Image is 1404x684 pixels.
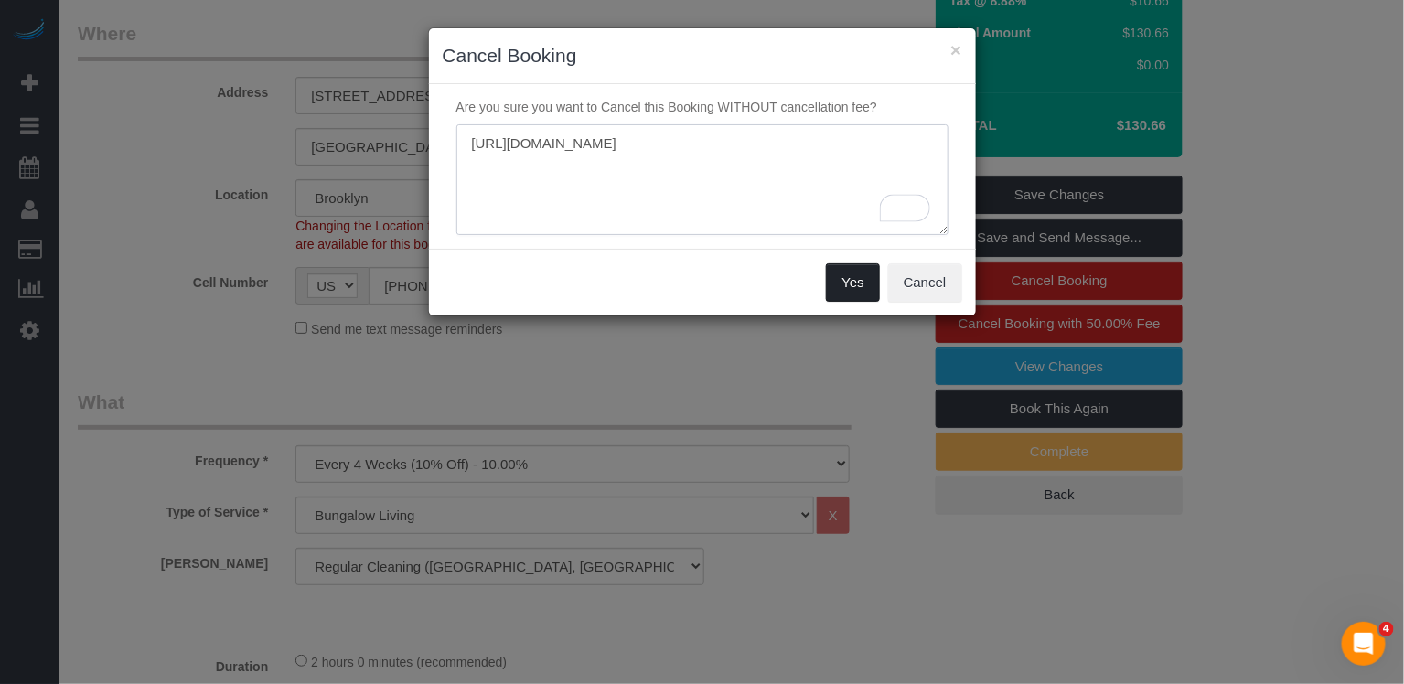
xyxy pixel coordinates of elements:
[443,42,962,69] h3: Cancel Booking
[429,28,976,315] sui-modal: Cancel Booking
[950,40,961,59] button: ×
[1379,622,1394,636] span: 4
[1342,622,1386,666] iframe: Intercom live chat
[456,124,949,236] textarea: To enrich screen reader interactions, please activate Accessibility in Grammarly extension settings
[826,263,879,302] button: Yes
[888,263,962,302] button: Cancel
[443,98,962,116] p: Are you sure you want to Cancel this Booking WITHOUT cancellation fee?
